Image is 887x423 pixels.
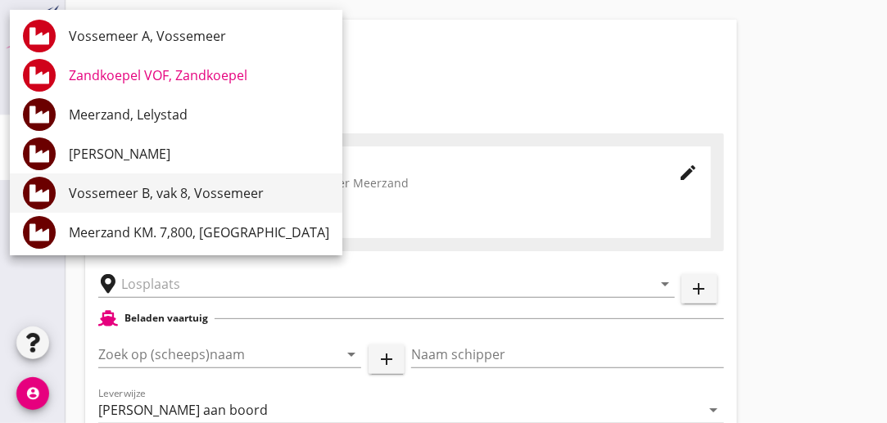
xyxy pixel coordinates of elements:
div: Zandkoepel VOF, Zandkoepel [69,65,329,85]
div: [PERSON_NAME] [69,144,329,164]
input: Losplaats [121,271,629,297]
div: Meerzand KM. 7,800, [GEOGRAPHIC_DATA] [69,223,329,242]
h2: Algemeen [98,105,724,127]
div: Vossemeer B, vak 8, Vossemeer [69,183,329,203]
i: add [377,349,396,369]
i: arrow_drop_down [342,344,361,364]
div: grinza 6 [124,214,698,231]
div: Zandkoepel VOF, Zandkoepel - IJsselmeer Meerzand [124,174,652,191]
input: Naam schipper [411,341,724,367]
h2: Beladen vaartuig [124,311,208,326]
img: logo-small.a267ee39.svg [3,4,62,65]
i: account_circle [16,377,49,410]
div: Vossemeer A, Vossemeer [69,26,329,46]
i: arrow_drop_down [655,274,675,294]
i: add [690,279,709,299]
i: edit [678,163,698,182]
i: arrow_drop_down [704,400,724,420]
div: Meerzand, Lelystad [69,105,329,124]
input: Zoek op (scheeps)naam [98,341,315,367]
div: Winzuiger [124,194,698,214]
div: [PERSON_NAME] aan boord [98,403,268,417]
div: Laadplaats - [GEOGRAPHIC_DATA] [124,155,652,174]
